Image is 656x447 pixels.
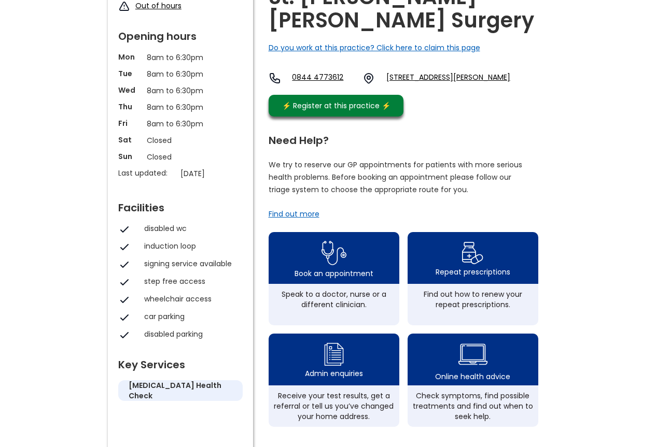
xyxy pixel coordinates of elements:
p: 8am to 6:30pm [147,52,214,63]
p: Sun [118,151,142,162]
a: 0844 4773612 [292,72,354,84]
img: health advice icon [458,337,487,371]
img: practice location icon [362,72,375,84]
p: We try to reserve our GP appointments for patients with more serious health problems. Before book... [269,158,523,196]
div: induction loop [144,241,238,251]
a: [STREET_ADDRESS][PERSON_NAME] [386,72,510,84]
div: signing service available [144,258,238,269]
div: Key Services [118,354,243,370]
div: step free access [144,276,238,286]
p: Wed [118,85,142,95]
p: Mon [118,52,142,62]
h5: [MEDICAL_DATA] health check [129,380,232,401]
div: Check symptoms, find possible treatments and find out when to seek help. [413,391,533,422]
a: ⚡️ Register at this practice ⚡️ [269,95,403,117]
div: Book an appointment [295,268,373,279]
img: admin enquiry icon [323,340,345,368]
div: ⚡️ Register at this practice ⚡️ [277,100,396,111]
div: Online health advice [435,371,510,382]
div: Facilities [118,197,243,213]
a: book appointment icon Book an appointmentSpeak to a doctor, nurse or a different clinician. [269,232,399,325]
div: Admin enquiries [305,368,363,379]
a: Out of hours [135,1,182,11]
p: Last updated: [118,168,175,178]
div: wheelchair access [144,294,238,304]
div: Opening hours [118,26,243,41]
p: 8am to 6:30pm [147,102,214,113]
p: Sat [118,135,142,145]
p: Fri [118,118,142,128]
p: Thu [118,102,142,112]
a: health advice iconOnline health adviceCheck symptoms, find possible treatments and find out when ... [408,334,538,427]
p: 8am to 6:30pm [147,118,214,129]
div: disabled wc [144,223,238,234]
a: admin enquiry iconAdmin enquiriesReceive your test results, get a referral or tell us you’ve chan... [269,334,399,427]
div: Speak to a doctor, nurse or a different clinician. [274,289,394,310]
div: Need Help? [269,130,538,146]
div: Receive your test results, get a referral or tell us you’ve changed your home address. [274,391,394,422]
a: repeat prescription iconRepeat prescriptionsFind out how to renew your repeat prescriptions. [408,232,538,325]
div: disabled parking [144,329,238,339]
img: repeat prescription icon [462,239,484,267]
p: [DATE] [180,168,248,179]
a: Find out more [269,209,319,219]
img: exclamation icon [118,1,130,12]
p: Closed [147,151,214,163]
p: Tue [118,68,142,79]
div: Find out how to renew your repeat prescriptions. [413,289,533,310]
p: 8am to 6:30pm [147,85,214,96]
img: book appointment icon [322,238,346,268]
p: Closed [147,135,214,146]
div: car parking [144,311,238,322]
img: telephone icon [269,72,281,84]
div: Repeat prescriptions [436,267,510,277]
a: Do you work at this practice? Click here to claim this page [269,42,480,53]
p: 8am to 6:30pm [147,68,214,80]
